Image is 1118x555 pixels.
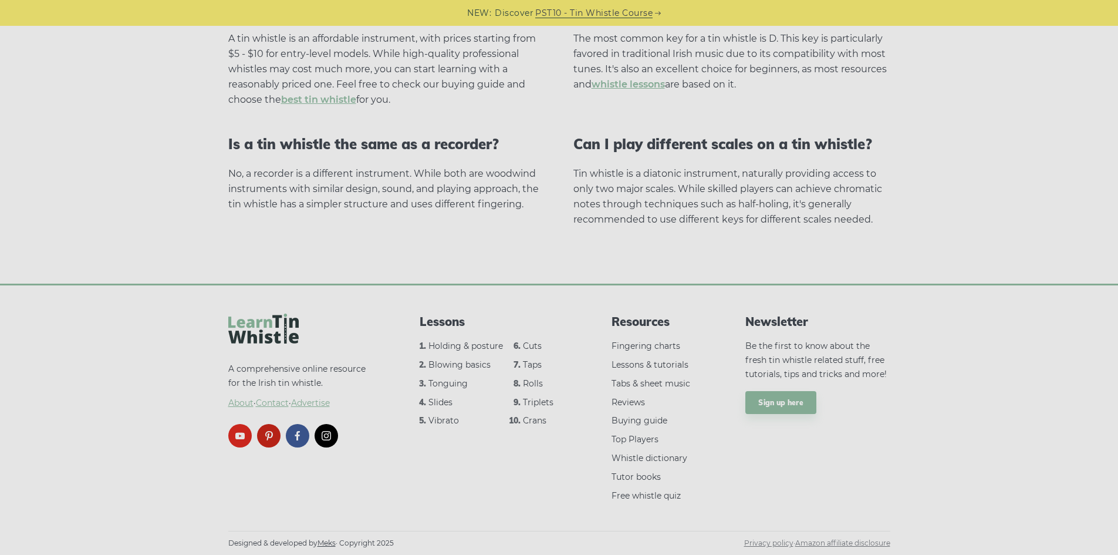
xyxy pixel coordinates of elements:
a: best tin whistle [281,94,356,105]
span: Discover [495,6,533,20]
span: Advertise [291,398,330,408]
a: Tabs & sheet music [612,378,690,389]
div: The most common key for a tin whistle is D. This key is particularly favored in traditional Irish... [573,31,890,92]
p: A comprehensive online resource for the Irish tin whistle. [228,362,373,410]
a: Meks [318,539,336,547]
a: Top Players [612,434,658,445]
a: Fingering charts [612,341,680,351]
a: PST10 - Tin Whistle Course [535,6,653,20]
a: youtube [228,424,252,448]
a: About [228,398,254,408]
span: Newsletter [745,314,890,330]
a: Cuts [523,341,542,351]
a: whistle lessons [592,79,665,90]
div: Tin whistle is a diatonic instrument, naturally providing access to only two major scales. While ... [573,166,890,227]
a: Holding & posture [428,341,503,351]
a: Whistle dictionary [612,453,687,463]
a: pinterest [257,424,281,448]
a: Lessons & tutorials [612,359,688,370]
a: Rolls [523,378,543,389]
a: Slides [428,397,452,408]
a: Reviews [612,397,645,408]
span: · [744,537,890,549]
a: Buying guide [612,415,667,426]
a: Free whistle quiz [612,490,681,501]
a: Amazon affiliate disclosure [795,539,890,547]
p: Be the first to know about the fresh tin whistle related stuff, free tutorials, tips and tricks a... [745,339,890,381]
img: LearnTinWhistle.com [228,314,299,344]
h3: Can I play different scales on a tin whistle? [573,136,890,153]
a: Blowing basics [428,359,491,370]
h3: Is a tin whistle the same as a recorder? [228,136,545,153]
div: A tin whistle is an affordable instrument, with prices starting from $5 - $10 for entry-level mod... [228,31,545,107]
a: Tonguing [428,378,468,389]
div: No, a recorder is a different instrument. While both are woodwind instruments with similar design... [228,166,545,212]
a: Tutor books [612,472,661,482]
a: Vibrato [428,415,459,426]
span: Lessons [420,314,564,330]
a: Triplets [523,397,553,408]
span: Resources [612,314,698,330]
a: Taps [523,359,542,370]
a: Contact·Advertise [256,398,330,408]
a: Privacy policy [744,539,793,547]
span: Contact [256,398,289,408]
a: instagram [315,424,338,448]
span: NEW: [467,6,491,20]
span: Designed & developed by · Copyright 2025 [228,537,394,549]
span: · [228,396,373,411]
a: facebook [286,424,309,448]
a: Crans [523,415,546,426]
a: Sign up here [745,391,816,415]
